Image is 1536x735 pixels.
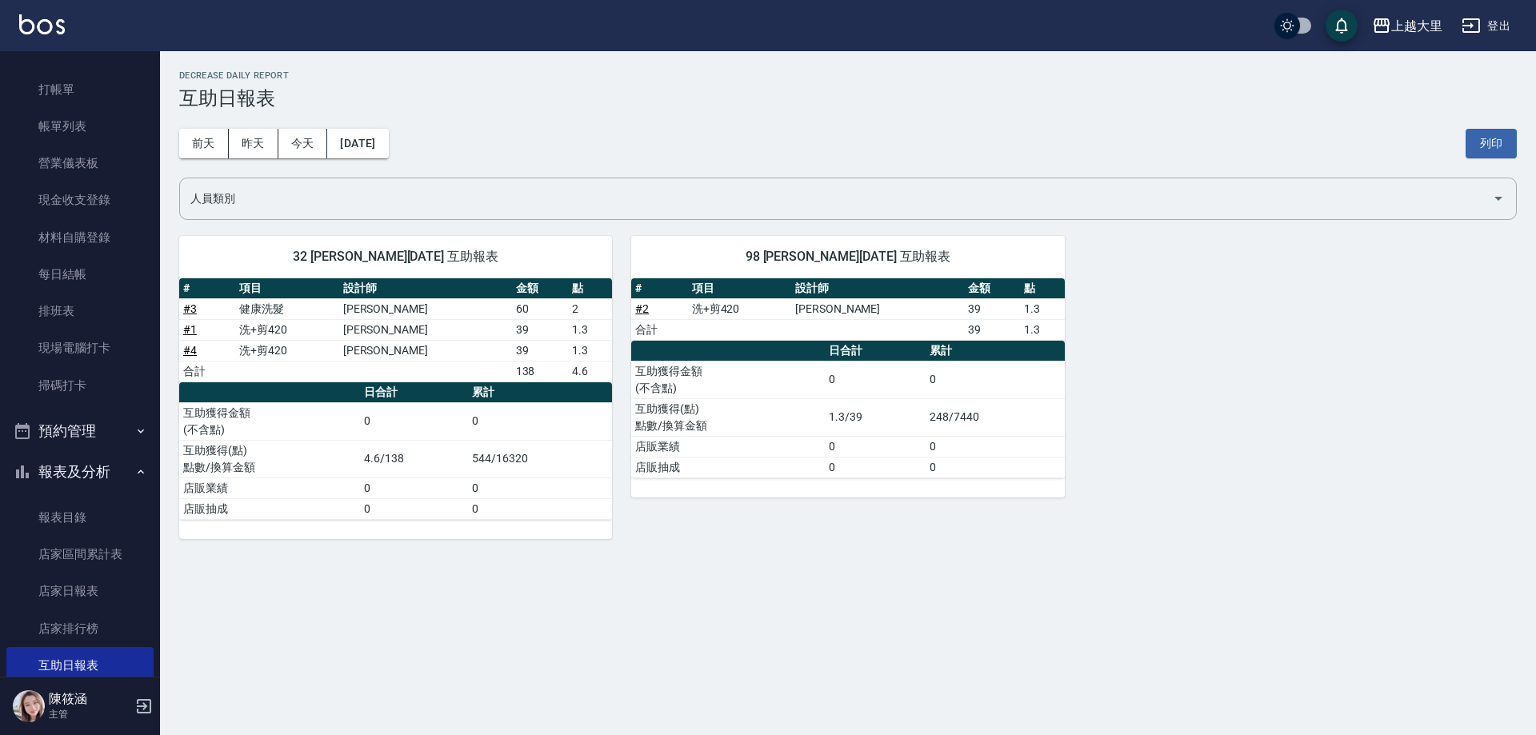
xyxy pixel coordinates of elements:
[229,129,278,158] button: 昨天
[468,402,612,440] td: 0
[235,298,338,319] td: 健康洗髮
[568,278,612,299] th: 點
[327,129,388,158] button: [DATE]
[179,87,1517,110] h3: 互助日報表
[512,361,568,381] td: 138
[6,573,154,609] a: 店家日報表
[1366,10,1449,42] button: 上越大里
[6,410,154,452] button: 預約管理
[183,302,197,315] a: #3
[468,477,612,498] td: 0
[926,398,1065,436] td: 248/7440
[512,340,568,361] td: 39
[6,219,154,256] a: 材料自購登錄
[19,14,65,34] img: Logo
[825,457,926,477] td: 0
[825,341,926,362] th: 日合計
[1455,11,1517,41] button: 登出
[1020,319,1064,340] td: 1.3
[179,440,360,477] td: 互助獲得(點) 點數/換算金額
[49,691,130,707] h5: 陳筱涵
[179,477,360,498] td: 店販業績
[183,344,197,357] a: #4
[468,498,612,519] td: 0
[339,340,512,361] td: [PERSON_NAME]
[6,647,154,684] a: 互助日報表
[360,440,468,477] td: 4.6/138
[179,278,612,382] table: a dense table
[179,382,612,520] table: a dense table
[6,451,154,493] button: 報表及分析
[179,129,229,158] button: 前天
[6,610,154,647] a: 店家排行榜
[6,108,154,145] a: 帳單列表
[179,361,235,381] td: 合計
[360,477,468,498] td: 0
[339,298,512,319] td: [PERSON_NAME]
[688,278,791,299] th: 項目
[6,182,154,218] a: 現金收支登錄
[49,707,130,721] p: 主管
[1486,186,1511,211] button: Open
[13,690,45,722] img: Person
[512,298,568,319] td: 60
[198,249,593,265] span: 32 [PERSON_NAME][DATE] 互助報表
[6,499,154,536] a: 報表目錄
[183,323,197,336] a: #1
[6,145,154,182] a: 營業儀表板
[926,341,1065,362] th: 累計
[278,129,328,158] button: 今天
[235,340,338,361] td: 洗+剪420
[339,278,512,299] th: 設計師
[964,298,1020,319] td: 39
[791,278,964,299] th: 設計師
[360,382,468,403] th: 日合計
[360,498,468,519] td: 0
[825,361,926,398] td: 0
[6,256,154,293] a: 每日結帳
[179,278,235,299] th: #
[825,398,926,436] td: 1.3/39
[186,185,1486,213] input: 人員名稱
[926,436,1065,457] td: 0
[179,498,360,519] td: 店販抽成
[235,319,338,340] td: 洗+剪420
[964,319,1020,340] td: 39
[926,361,1065,398] td: 0
[650,249,1045,265] span: 98 [PERSON_NAME][DATE] 互助報表
[631,278,687,299] th: #
[6,293,154,330] a: 排班表
[568,298,612,319] td: 2
[468,382,612,403] th: 累計
[631,436,825,457] td: 店販業績
[825,436,926,457] td: 0
[179,402,360,440] td: 互助獲得金額 (不含點)
[964,278,1020,299] th: 金額
[631,457,825,477] td: 店販抽成
[1466,129,1517,158] button: 列印
[6,536,154,573] a: 店家區間累計表
[360,402,468,440] td: 0
[631,341,1064,478] table: a dense table
[6,71,154,108] a: 打帳單
[568,361,612,381] td: 4.6
[635,302,649,315] a: #2
[568,340,612,361] td: 1.3
[6,367,154,404] a: 掃碼打卡
[339,319,512,340] td: [PERSON_NAME]
[631,398,825,436] td: 互助獲得(點) 點數/換算金額
[1020,298,1064,319] td: 1.3
[235,278,338,299] th: 項目
[791,298,964,319] td: [PERSON_NAME]
[568,319,612,340] td: 1.3
[6,330,154,366] a: 現場電腦打卡
[179,70,1517,81] h2: Decrease Daily Report
[512,319,568,340] td: 39
[631,361,825,398] td: 互助獲得金額 (不含點)
[1391,16,1442,36] div: 上越大里
[688,298,791,319] td: 洗+剪420
[631,319,687,340] td: 合計
[468,440,612,477] td: 544/16320
[1020,278,1064,299] th: 點
[1326,10,1358,42] button: save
